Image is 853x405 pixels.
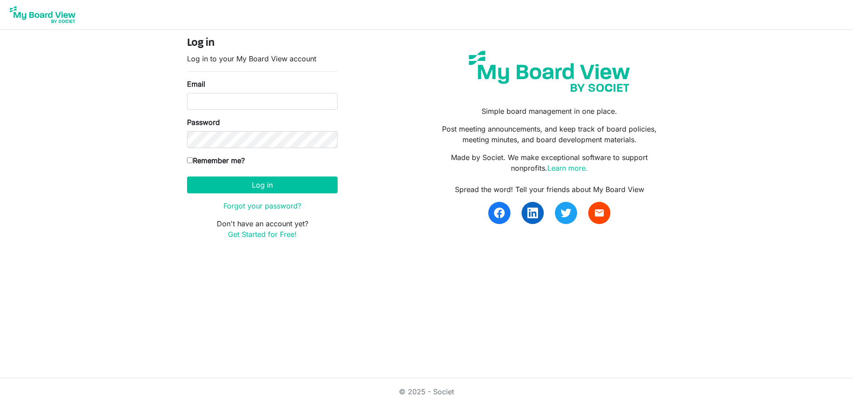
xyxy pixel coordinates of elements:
img: My Board View Logo [7,4,78,26]
button: Log in [187,176,338,193]
label: Password [187,117,220,128]
p: Log in to your My Board View account [187,53,338,64]
a: © 2025 - Societ [399,387,454,396]
a: Forgot your password? [223,201,301,210]
div: Spread the word! Tell your friends about My Board View [433,184,666,195]
img: my-board-view-societ.svg [462,44,637,99]
a: email [588,202,610,224]
p: Post meeting announcements, and keep track of board policies, meeting minutes, and board developm... [433,124,666,145]
h4: Log in [187,37,338,50]
label: Remember me? [187,155,245,166]
img: facebook.svg [494,208,505,218]
a: Learn more. [547,164,588,172]
input: Remember me? [187,157,193,163]
span: email [594,208,605,218]
p: Made by Societ. We make exceptional software to support nonprofits. [433,152,666,173]
p: Simple board management in one place. [433,106,666,116]
p: Don't have an account yet? [187,218,338,240]
img: linkedin.svg [527,208,538,218]
a: Get Started for Free! [228,230,297,239]
img: twitter.svg [561,208,571,218]
label: Email [187,79,205,89]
